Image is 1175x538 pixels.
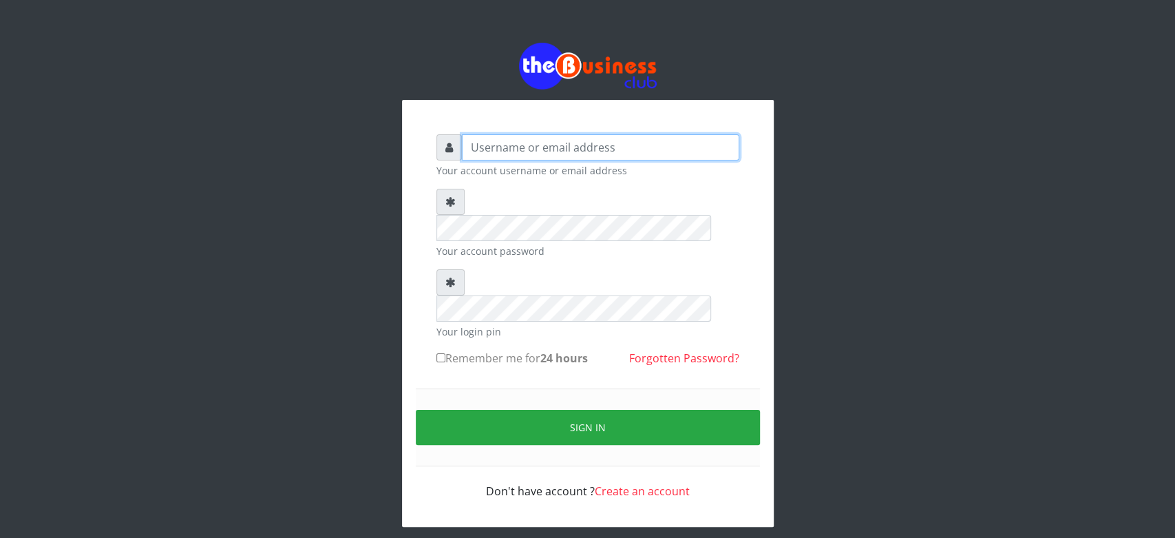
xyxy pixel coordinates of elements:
label: Remember me for [436,350,588,366]
small: Your login pin [436,324,739,339]
input: Remember me for24 hours [436,353,445,362]
a: Forgotten Password? [629,351,739,366]
div: Don't have account ? [436,466,739,499]
input: Username or email address [462,134,739,161]
b: 24 hours [540,351,588,366]
small: Your account password [436,244,739,258]
small: Your account username or email address [436,163,739,178]
a: Create an account [595,484,690,499]
button: Sign in [416,410,760,445]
